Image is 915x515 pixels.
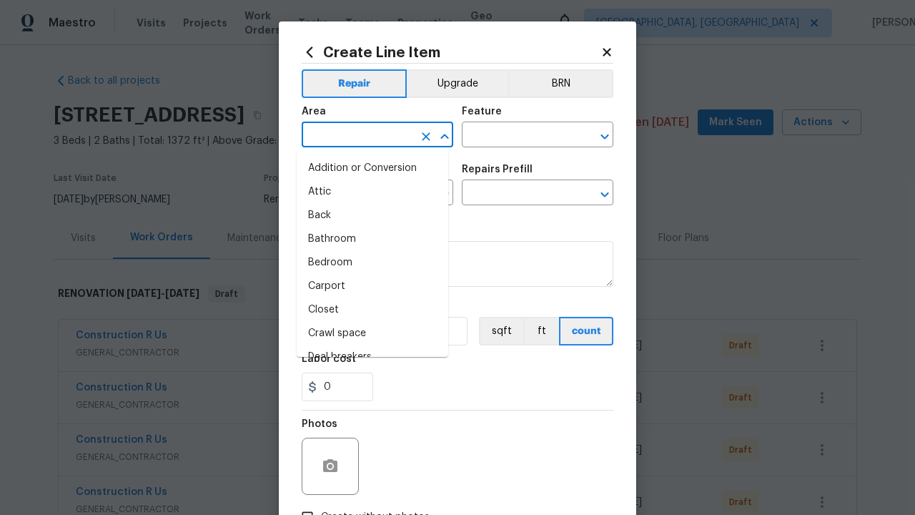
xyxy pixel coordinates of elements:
button: Repair [302,69,407,98]
button: Clear [416,127,436,147]
h5: Area [302,107,326,117]
h5: Repairs Prefill [462,165,533,175]
button: Open [595,127,615,147]
li: Bedroom [297,251,448,275]
button: Open [595,185,615,205]
h5: Photos [302,419,337,429]
li: Back [297,204,448,227]
li: Attic [297,180,448,204]
li: Addition or Conversion [297,157,448,180]
li: Closet [297,298,448,322]
h5: Feature [462,107,502,117]
button: count [559,317,613,345]
button: ft [523,317,559,345]
li: Deal breakers [297,345,448,369]
button: Upgrade [407,69,509,98]
button: Close [435,127,455,147]
h2: Create Line Item [302,44,600,60]
li: Crawl space [297,322,448,345]
button: BRN [508,69,613,98]
li: Carport [297,275,448,298]
li: Bathroom [297,227,448,251]
button: sqft [479,317,523,345]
